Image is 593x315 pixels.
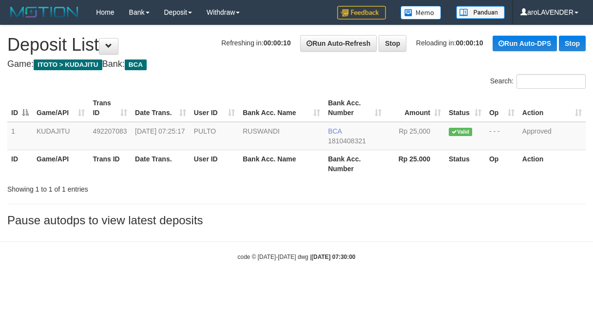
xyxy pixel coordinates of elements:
th: Action [518,150,586,177]
a: Run Auto-DPS [493,36,557,51]
th: ID [7,150,33,177]
img: MOTION_logo.png [7,5,81,20]
small: code © [DATE]-[DATE] dwg | [238,254,356,260]
img: Button%20Memo.svg [401,6,441,20]
div: Showing 1 to 1 of 1 entries [7,180,240,194]
img: Feedback.jpg [337,6,386,20]
h1: Deposit List [7,35,586,55]
span: Rp 25,000 [399,127,430,135]
span: 492207083 [93,127,127,135]
th: Action: activate to sort column ascending [518,94,586,122]
td: Approved [518,122,586,150]
th: Status: activate to sort column ascending [445,94,485,122]
span: BCA [125,59,147,70]
th: Bank Acc. Name: activate to sort column ascending [239,94,324,122]
th: Date Trans. [131,150,190,177]
th: Date Trans.: activate to sort column ascending [131,94,190,122]
th: User ID: activate to sort column ascending [190,94,239,122]
strong: 00:00:10 [264,39,291,47]
th: Bank Acc. Name [239,150,324,177]
a: RUSWANDI [243,127,280,135]
th: Op: activate to sort column ascending [485,94,518,122]
th: Op [485,150,518,177]
a: Stop [559,36,586,51]
span: Refreshing in: [221,39,290,47]
input: Search: [516,74,586,89]
th: User ID [190,150,239,177]
th: Trans ID [89,150,131,177]
td: 1 [7,122,33,150]
th: ID: activate to sort column descending [7,94,33,122]
th: Trans ID: activate to sort column ascending [89,94,131,122]
th: Bank Acc. Number: activate to sort column ascending [324,94,385,122]
span: Reloading in: [416,39,483,47]
a: Run Auto-Refresh [300,35,377,52]
td: KUDAJITU [33,122,89,150]
th: Game/API [33,150,89,177]
span: PULTO [194,127,216,135]
strong: [DATE] 07:30:00 [311,254,355,260]
th: Game/API: activate to sort column ascending [33,94,89,122]
th: Rp 25.000 [385,150,445,177]
th: Status [445,150,485,177]
a: Stop [379,35,406,52]
th: Bank Acc. Number [324,150,385,177]
strong: 00:00:10 [456,39,483,47]
span: BCA [328,127,342,135]
span: [DATE] 07:25:17 [135,127,185,135]
span: Copy 1810408321 to clipboard [328,137,366,145]
span: ITOTO > KUDAJITU [34,59,102,70]
label: Search: [490,74,586,89]
td: - - - [485,122,518,150]
h3: Pause autodps to view latest deposits [7,214,586,227]
img: panduan.png [456,6,505,19]
th: Amount: activate to sort column ascending [385,94,445,122]
span: Valid transaction [449,128,472,136]
h4: Game: Bank: [7,59,586,69]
